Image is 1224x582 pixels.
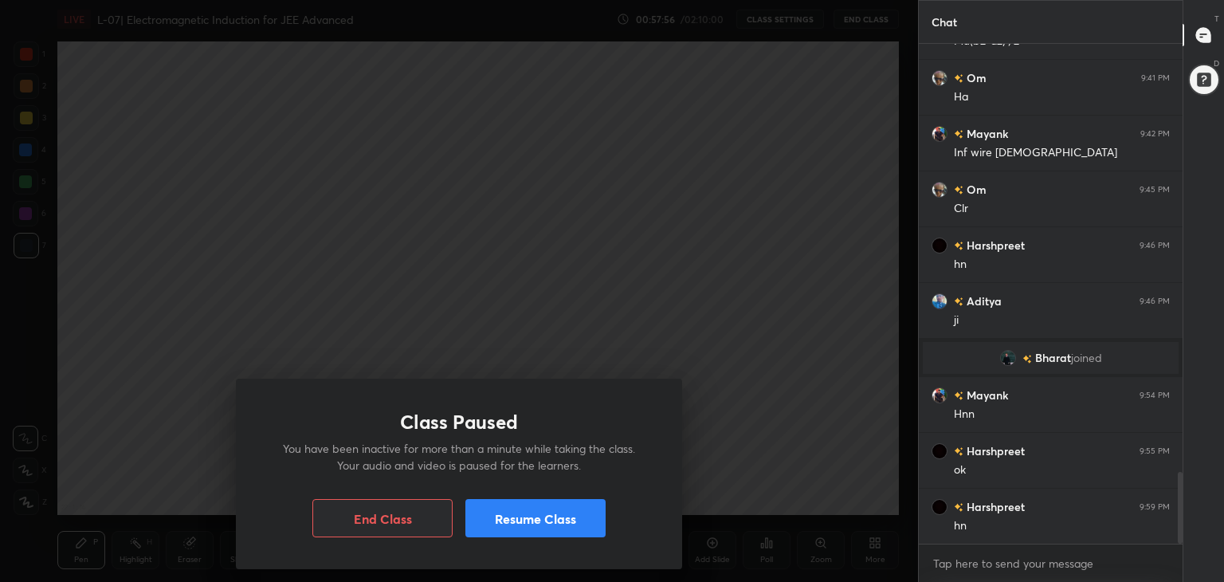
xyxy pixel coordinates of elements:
div: Clr [954,201,1170,217]
div: 9:46 PM [1140,297,1170,306]
button: End Class [312,499,453,537]
span: Bharat [1035,352,1071,364]
img: no-rating-badge.077c3623.svg [954,242,963,250]
button: Resume Class [465,499,606,537]
img: ddd83c4edec74e7fb9b63e93586bdd72.jpg [932,70,947,86]
h6: Aditya [963,293,1002,309]
img: f9b08b5332da48beb112ddd4fdf60773.jpg [932,293,947,309]
img: no-rating-badge.077c3623.svg [954,130,963,139]
div: hn [954,257,1170,273]
div: 9:59 PM [1140,502,1170,512]
div: 9:42 PM [1140,129,1170,139]
img: no-rating-badge.077c3623.svg [1022,355,1032,364]
img: no-rating-badge.077c3623.svg [954,186,963,195]
h6: Harshpreet [963,498,1025,515]
img: no-rating-badge.077c3623.svg [954,503,963,512]
img: d0b0a90706f4413ea505ba297619349d.jpg [932,238,947,254]
img: d0b0a90706f4413ea505ba297619349d.jpg [932,499,947,515]
h6: Om [963,69,987,86]
div: ok [954,462,1170,478]
div: Inf wire [DEMOGRAPHIC_DATA] [954,145,1170,161]
div: Hnn [954,407,1170,423]
div: 9:46 PM [1140,241,1170,250]
div: 9:41 PM [1141,73,1170,83]
img: no-rating-badge.077c3623.svg [954,297,963,306]
h6: Mayank [963,387,1008,403]
div: grid [919,44,1183,545]
p: You have been inactive for more than a minute while taking the class. Your audio and video is pau... [274,440,644,474]
p: D [1214,57,1219,69]
div: hn [954,518,1170,534]
img: 290c94e6d36c429e83411a15cf0dd012.jpg [1000,350,1016,366]
img: no-rating-badge.077c3623.svg [954,74,963,83]
img: no-rating-badge.077c3623.svg [954,391,963,400]
p: T [1214,13,1219,25]
div: ji [954,313,1170,328]
img: d0b0a90706f4413ea505ba297619349d.jpg [932,443,947,459]
span: joined [1071,352,1102,364]
h6: Harshpreet [963,237,1025,254]
img: no-rating-badge.077c3623.svg [954,447,963,456]
div: Ha [954,89,1170,105]
img: a742465c80d64916bec83e256a9cf465.jpg [932,387,947,403]
h1: Class Paused [400,411,518,434]
p: Chat [919,1,970,43]
div: 9:54 PM [1140,391,1170,400]
h6: Mayank [963,125,1008,142]
img: ddd83c4edec74e7fb9b63e93586bdd72.jpg [932,182,947,198]
img: a742465c80d64916bec83e256a9cf465.jpg [932,126,947,142]
h6: Harshpreet [963,442,1025,459]
div: 9:55 PM [1140,446,1170,456]
h6: Om [963,181,987,198]
div: 9:45 PM [1140,185,1170,195]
